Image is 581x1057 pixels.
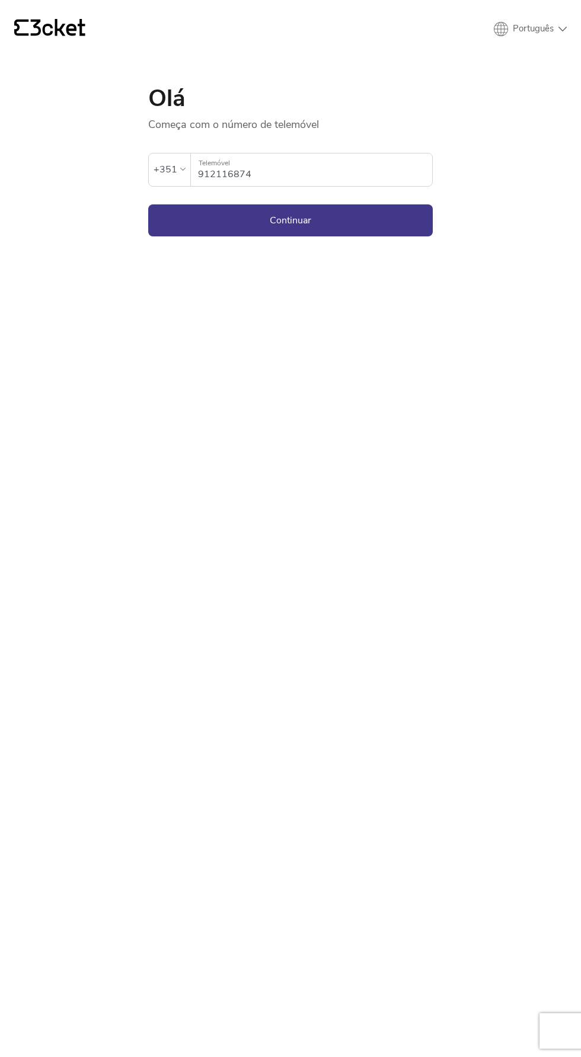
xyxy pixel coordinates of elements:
[148,110,433,132] p: Começa com o número de telemóvel
[14,19,85,39] a: {' '}
[191,153,432,173] label: Telemóvel
[198,153,432,186] input: Telemóvel
[148,204,433,236] button: Continuar
[154,161,177,178] div: +351
[148,87,433,110] h1: Olá
[14,20,28,36] g: {' '}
